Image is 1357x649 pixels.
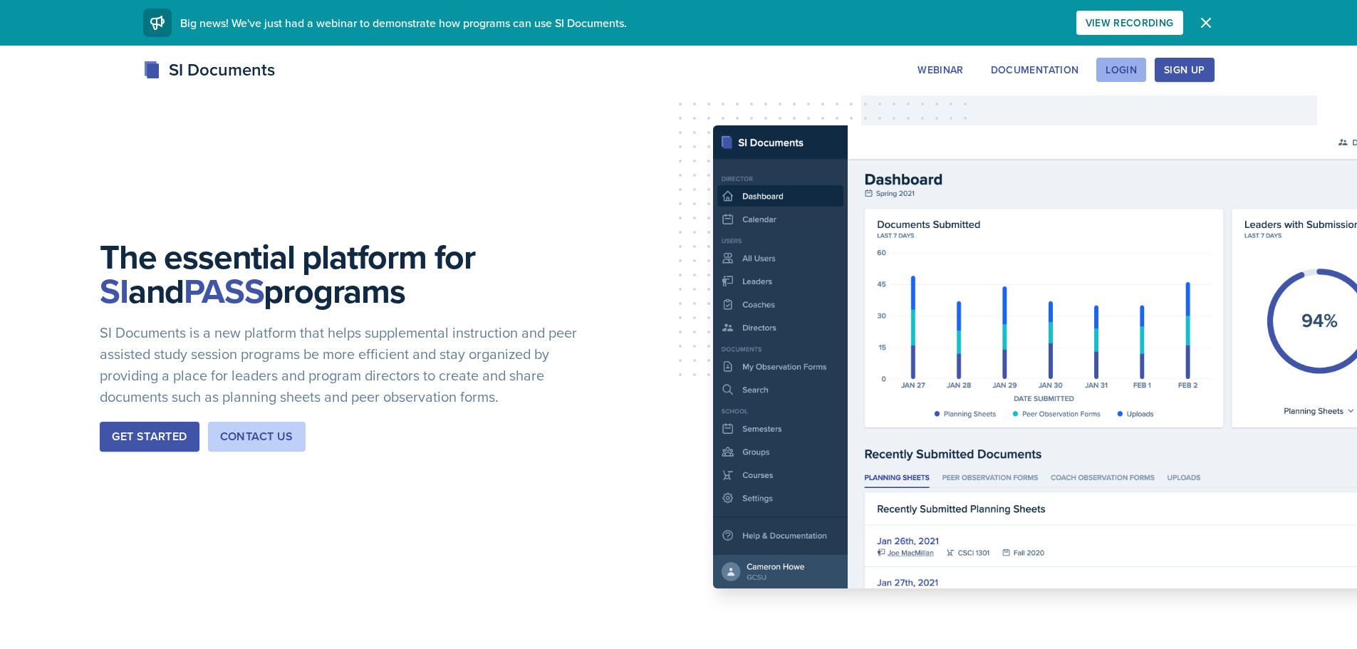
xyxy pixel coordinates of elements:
[1155,58,1214,82] button: Sign Up
[1106,64,1137,76] div: Login
[1096,58,1146,82] button: Login
[1164,64,1205,76] div: Sign Up
[908,58,972,82] button: Webinar
[1086,17,1174,28] div: View Recording
[982,58,1088,82] button: Documentation
[143,57,275,83] div: SI Documents
[917,64,963,76] div: Webinar
[991,64,1079,76] div: Documentation
[100,422,199,452] button: Get Started
[180,15,627,31] span: Big news! We've just had a webinar to demonstrate how programs can use SI Documents.
[220,428,293,445] div: Contact Us
[1076,11,1183,35] button: View Recording
[208,422,306,452] button: Contact Us
[112,428,187,445] div: Get Started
